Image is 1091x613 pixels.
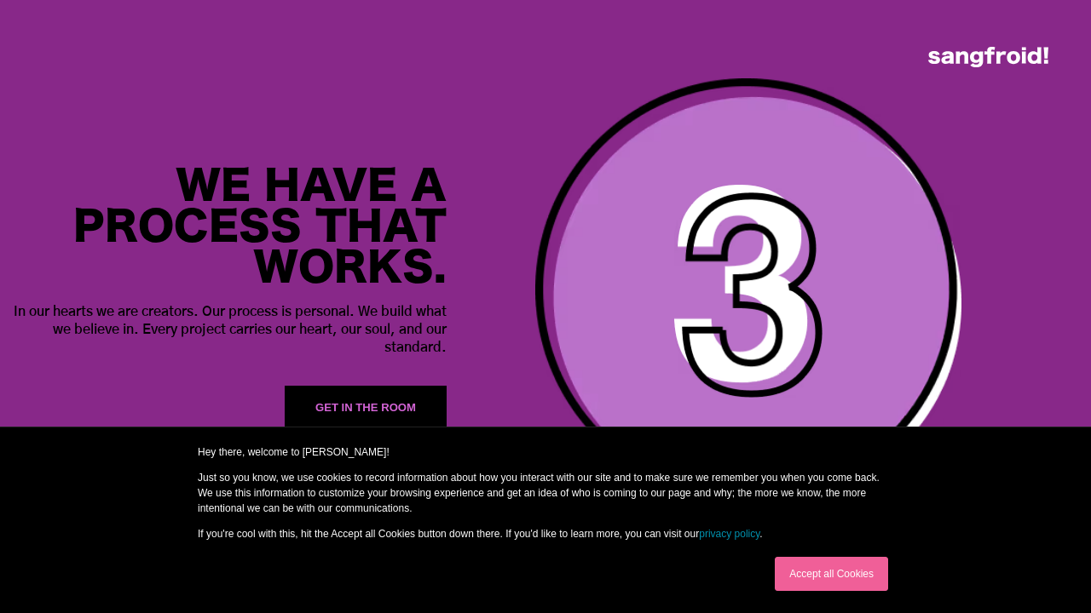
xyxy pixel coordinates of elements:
a: Accept all Cookies [775,557,888,591]
p: Just so you know, we use cookies to record information about how you interact with our site and t... [198,470,893,516]
a: privacy policy [699,528,759,540]
a: Get in the Room [285,386,447,429]
p: Hey there, welcome to [PERSON_NAME]! [198,444,893,460]
p: If you're cool with this, hit the Accept all Cookies button down there. If you'd like to learn mo... [198,526,893,541]
img: logo [928,47,1048,67]
div: Get in the Room [315,399,416,416]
